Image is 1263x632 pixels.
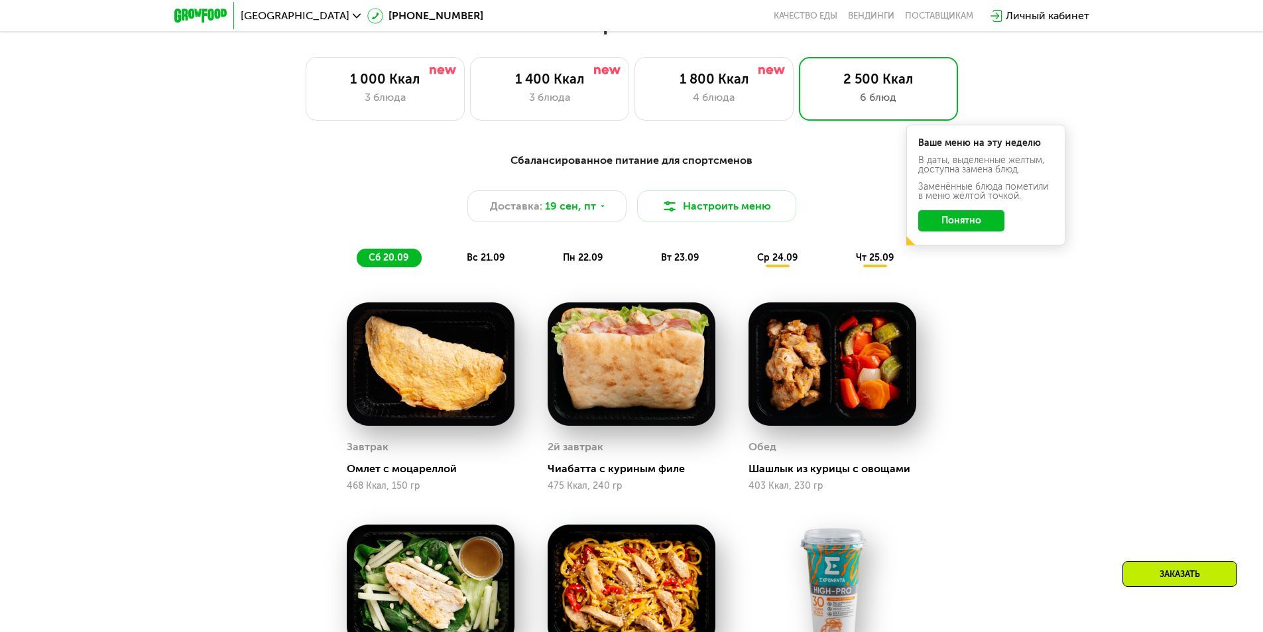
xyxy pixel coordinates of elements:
div: 6 блюд [813,90,944,105]
span: [GEOGRAPHIC_DATA] [241,11,349,21]
div: 468 Ккал, 150 гр [347,481,514,491]
span: сб 20.09 [369,252,408,263]
div: Сбалансированное питание для спортсменов [239,153,1024,169]
a: Вендинги [848,11,894,21]
a: [PHONE_NUMBER] [367,8,483,24]
div: 3 блюда [320,90,451,105]
a: Качество еды [774,11,837,21]
button: Настроить меню [637,190,796,222]
div: Омлет с моцареллой [347,462,525,475]
div: 2 500 Ккал [813,71,944,87]
span: 19 сен, пт [545,198,596,214]
div: 4 блюда [648,90,780,105]
span: вт 23.09 [661,252,699,263]
div: поставщикам [905,11,973,21]
span: чт 25.09 [856,252,894,263]
span: ср 24.09 [757,252,798,263]
div: Завтрак [347,437,389,457]
div: 1 800 Ккал [648,71,780,87]
div: В даты, выделенные желтым, доступна замена блюд. [918,156,1053,174]
div: 2й завтрак [548,437,603,457]
button: Понятно [918,210,1004,231]
div: 403 Ккал, 230 гр [749,481,916,491]
div: Заменённые блюда пометили в меню жёлтой точкой. [918,182,1053,201]
div: 3 блюда [484,90,615,105]
div: Заказать [1122,561,1237,587]
div: Шашлык из курицы с овощами [749,462,927,475]
div: 1 400 Ккал [484,71,615,87]
div: 1 000 Ккал [320,71,451,87]
span: вс 21.09 [467,252,505,263]
div: Личный кабинет [1006,8,1089,24]
span: пн 22.09 [563,252,603,263]
span: Доставка: [490,198,542,214]
div: Чиабатта с куриным филе [548,462,726,475]
div: Ваше меню на эту неделю [918,139,1053,148]
div: Обед [749,437,776,457]
div: 475 Ккал, 240 гр [548,481,715,491]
